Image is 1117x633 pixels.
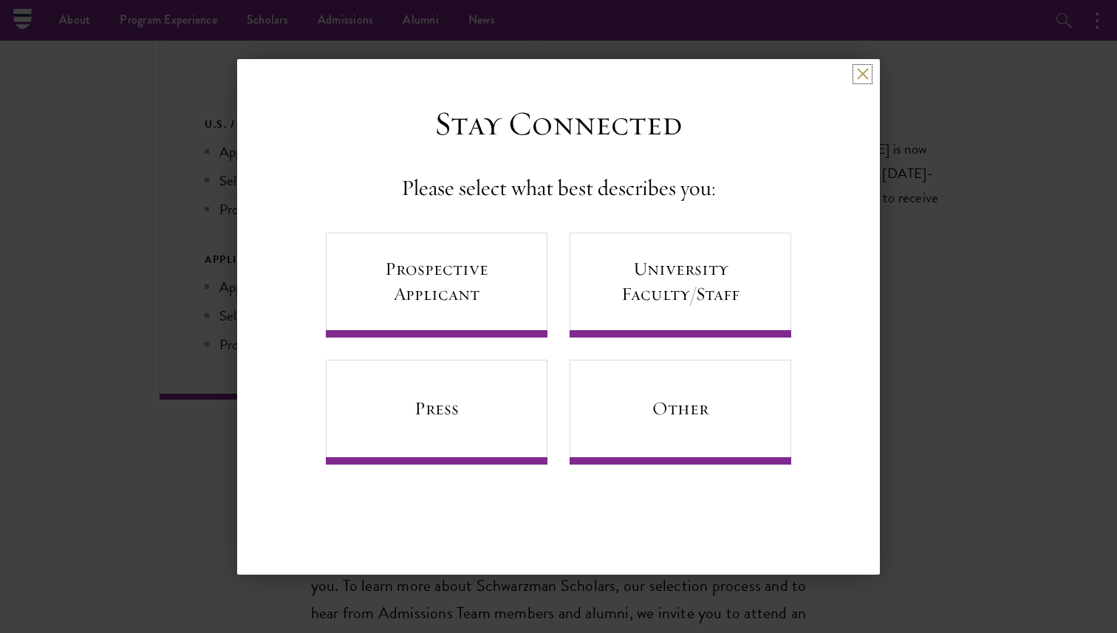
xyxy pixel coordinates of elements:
a: University Faculty/Staff [570,233,791,338]
a: Prospective Applicant [326,233,547,338]
h4: Please select what best describes you: [401,174,716,203]
h3: Stay Connected [434,103,683,145]
a: Other [570,360,791,465]
a: Press [326,360,547,465]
